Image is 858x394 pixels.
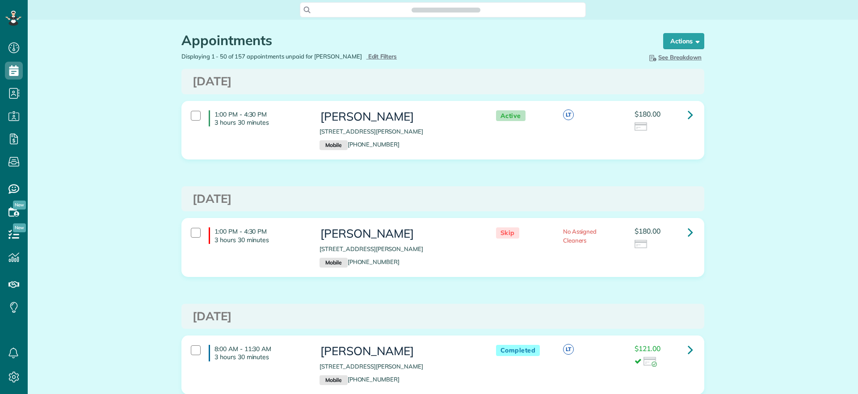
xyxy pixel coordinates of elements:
[320,141,400,148] a: Mobile[PHONE_NUMBER]
[563,109,574,120] span: LT
[635,109,660,118] span: $180.00
[320,127,478,136] p: [STREET_ADDRESS][PERSON_NAME]
[320,362,478,371] p: [STREET_ADDRESS][PERSON_NAME]
[635,240,648,250] img: icon_credit_card_neutral-3d9a980bd25ce6dbb0f2033d7200983694762465c175678fcbc2d8f4bc43548e.png
[366,53,397,60] a: Edit Filters
[193,193,693,205] h3: [DATE]
[563,344,574,355] span: LT
[214,118,306,126] p: 3 hours 30 minutes
[645,52,704,62] button: See Breakdown
[175,52,443,61] div: Displaying 1 - 50 of 157 appointments unpaid for [PERSON_NAME]
[181,33,646,48] h1: Appointments
[209,110,306,126] h4: 1:00 PM - 4:30 PM
[13,201,26,210] span: New
[214,353,306,361] p: 3 hours 30 minutes
[320,375,347,385] small: Mobile
[320,245,478,253] p: [STREET_ADDRESS][PERSON_NAME]
[193,310,693,323] h3: [DATE]
[663,33,704,49] button: Actions
[635,226,660,235] span: $180.00
[320,227,478,240] h3: [PERSON_NAME]
[563,228,597,243] span: No Assigned Cleaners
[643,357,657,367] img: icon_credit_card_success-27c2c4fc500a7f1a58a13ef14842cb958d03041fefb464fd2e53c949a5770e83.png
[496,227,519,239] span: Skip
[496,110,526,122] span: Active
[648,54,702,61] span: See Breakdown
[214,236,306,244] p: 3 hours 30 minutes
[209,227,306,243] h4: 1:00 PM - 4:30 PM
[320,376,400,383] a: Mobile[PHONE_NUMBER]
[421,5,471,14] span: Search ZenMaid…
[320,258,400,265] a: Mobile[PHONE_NUMBER]
[13,223,26,232] span: New
[320,258,347,268] small: Mobile
[368,53,397,60] span: Edit Filters
[320,345,478,358] h3: [PERSON_NAME]
[635,344,660,353] span: $121.00
[209,345,306,361] h4: 8:00 AM - 11:30 AM
[193,75,693,88] h3: [DATE]
[320,140,347,150] small: Mobile
[496,345,540,356] span: Completed
[320,110,478,123] h3: [PERSON_NAME]
[635,122,648,132] img: icon_credit_card_neutral-3d9a980bd25ce6dbb0f2033d7200983694762465c175678fcbc2d8f4bc43548e.png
